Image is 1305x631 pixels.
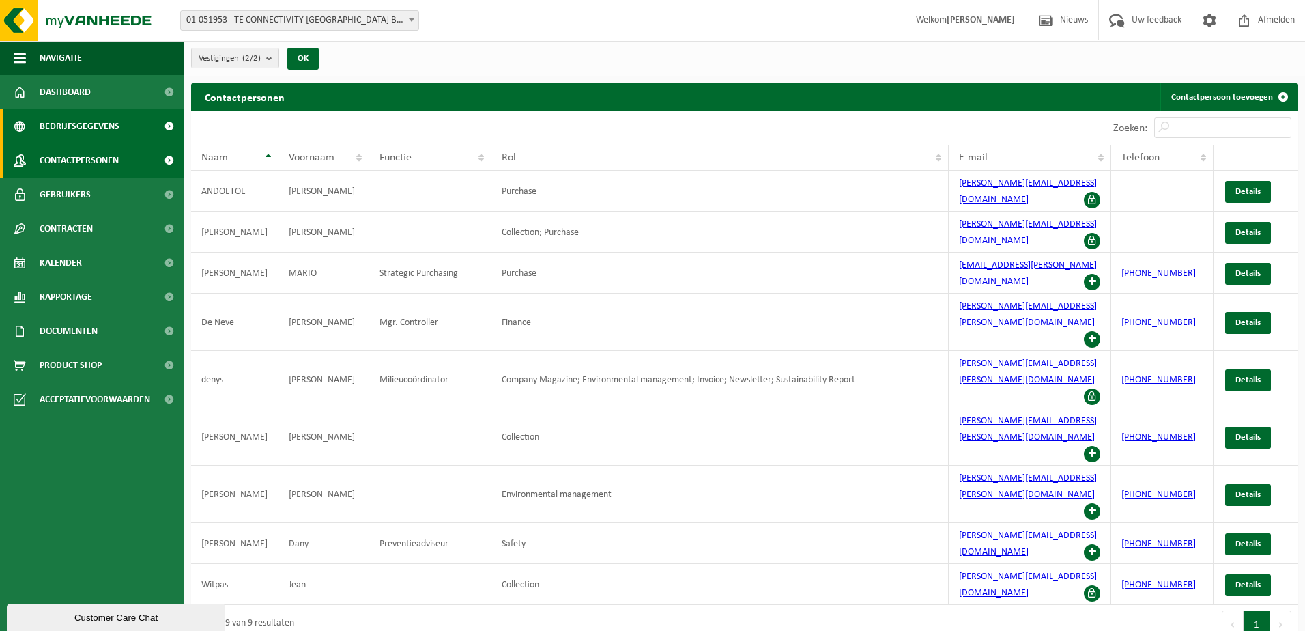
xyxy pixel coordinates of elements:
[40,246,82,280] span: Kalender
[491,564,949,605] td: Collection
[40,382,150,417] span: Acceptatievoorwaarden
[1121,152,1160,163] span: Telefoon
[379,152,412,163] span: Functie
[191,351,278,408] td: denys
[1225,574,1271,596] a: Details
[1235,580,1261,589] span: Details
[1225,181,1271,203] a: Details
[959,219,1097,246] a: [PERSON_NAME][EMAIL_ADDRESS][DOMAIN_NAME]
[1225,263,1271,285] a: Details
[502,152,516,163] span: Rol
[491,408,949,466] td: Collection
[959,416,1097,443] a: [PERSON_NAME][EMAIL_ADDRESS][PERSON_NAME][DOMAIN_NAME]
[1113,123,1147,134] label: Zoeken:
[1235,539,1261,548] span: Details
[959,359,1097,385] a: [PERSON_NAME][EMAIL_ADDRESS][PERSON_NAME][DOMAIN_NAME]
[199,48,261,69] span: Vestigingen
[1225,369,1271,391] a: Details
[369,351,491,408] td: Milieucoördinator
[191,171,278,212] td: ANDOETOE
[278,351,369,408] td: [PERSON_NAME]
[40,109,119,143] span: Bedrijfsgegevens
[40,348,102,382] span: Product Shop
[1225,222,1271,244] a: Details
[1121,580,1196,590] a: [PHONE_NUMBER]
[959,531,1097,557] a: [PERSON_NAME][EMAIL_ADDRESS][DOMAIN_NAME]
[40,212,93,246] span: Contracten
[959,301,1097,328] a: [PERSON_NAME][EMAIL_ADDRESS][PERSON_NAME][DOMAIN_NAME]
[191,253,278,294] td: [PERSON_NAME]
[959,152,988,163] span: E-mail
[369,294,491,351] td: Mgr. Controller
[1160,83,1297,111] a: Contactpersoon toevoegen
[1121,268,1196,279] a: [PHONE_NUMBER]
[242,54,261,63] count: (2/2)
[491,523,949,564] td: Safety
[959,473,1097,500] a: [PERSON_NAME][EMAIL_ADDRESS][PERSON_NAME][DOMAIN_NAME]
[1121,375,1196,385] a: [PHONE_NUMBER]
[191,83,298,110] h2: Contactpersonen
[1235,433,1261,442] span: Details
[278,466,369,523] td: [PERSON_NAME]
[191,466,278,523] td: [PERSON_NAME]
[1121,490,1196,500] a: [PHONE_NUMBER]
[491,351,949,408] td: Company Magazine; Environmental management; Invoice; Newsletter; Sustainability Report
[1235,269,1261,278] span: Details
[1235,187,1261,196] span: Details
[1121,539,1196,549] a: [PHONE_NUMBER]
[278,171,369,212] td: [PERSON_NAME]
[278,212,369,253] td: [PERSON_NAME]
[369,523,491,564] td: Preventieadviseur
[278,294,369,351] td: [PERSON_NAME]
[40,75,91,109] span: Dashboard
[1121,318,1196,328] a: [PHONE_NUMBER]
[40,178,91,212] span: Gebruikers
[40,314,98,348] span: Documenten
[1225,427,1271,449] a: Details
[1235,490,1261,499] span: Details
[287,48,319,70] button: OK
[959,260,1097,287] a: [EMAIL_ADDRESS][PERSON_NAME][DOMAIN_NAME]
[191,212,278,253] td: [PERSON_NAME]
[491,466,949,523] td: Environmental management
[40,143,119,178] span: Contactpersonen
[369,253,491,294] td: Strategic Purchasing
[278,408,369,466] td: [PERSON_NAME]
[191,523,278,564] td: [PERSON_NAME]
[40,41,82,75] span: Navigatie
[1235,228,1261,237] span: Details
[959,178,1097,205] a: [PERSON_NAME][EMAIL_ADDRESS][DOMAIN_NAME]
[1225,484,1271,506] a: Details
[191,408,278,466] td: [PERSON_NAME]
[1235,318,1261,327] span: Details
[191,294,278,351] td: De Neve
[278,564,369,605] td: Jean
[1225,312,1271,334] a: Details
[7,601,228,631] iframe: chat widget
[947,15,1015,25] strong: [PERSON_NAME]
[191,564,278,605] td: Witpas
[201,152,228,163] span: Naam
[278,523,369,564] td: Dany
[959,572,1097,598] a: [PERSON_NAME][EMAIL_ADDRESS][DOMAIN_NAME]
[1121,432,1196,443] a: [PHONE_NUMBER]
[278,253,369,294] td: MARIO
[181,11,418,30] span: 01-051953 - TE CONNECTIVITY BELGIUM BV - OOSTKAMP
[289,152,334,163] span: Voornaam
[491,294,949,351] td: Finance
[191,48,279,68] button: Vestigingen(2/2)
[180,10,419,31] span: 01-051953 - TE CONNECTIVITY BELGIUM BV - OOSTKAMP
[491,171,949,212] td: Purchase
[491,212,949,253] td: Collection; Purchase
[40,280,92,314] span: Rapportage
[491,253,949,294] td: Purchase
[1225,533,1271,555] a: Details
[1235,376,1261,384] span: Details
